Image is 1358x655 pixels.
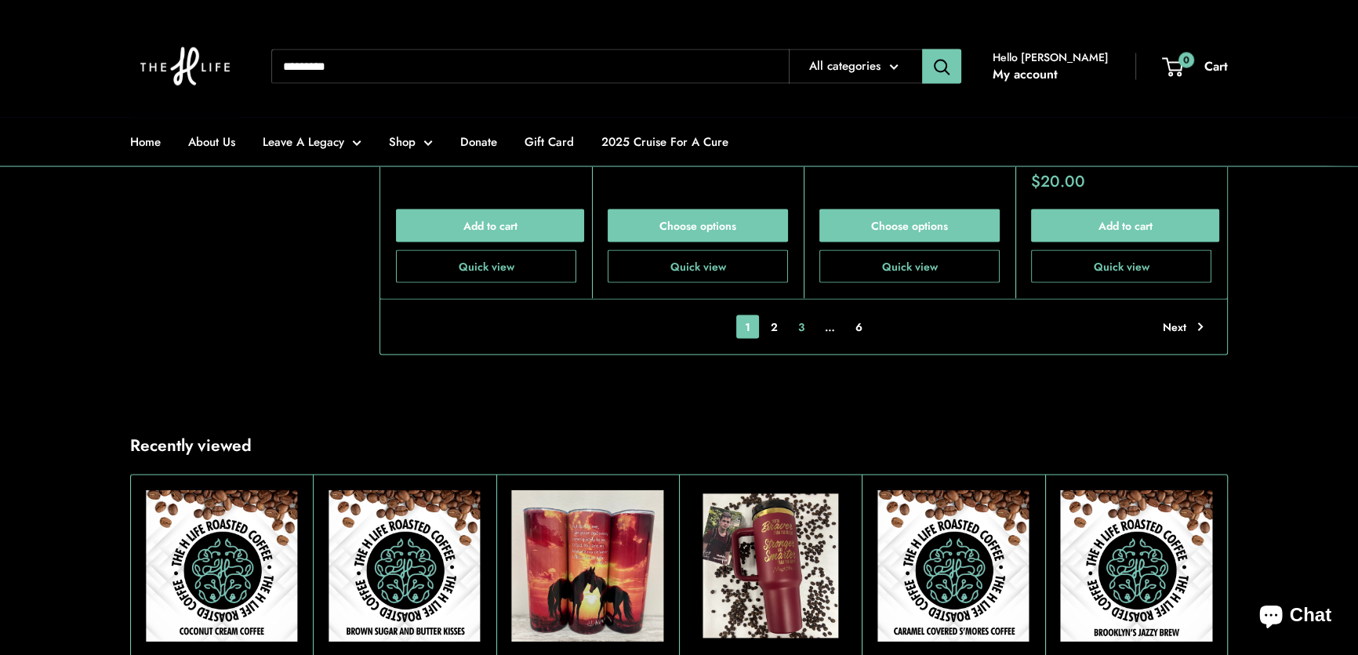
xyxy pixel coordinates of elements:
button: Quick view [819,249,1000,282]
a: 3 [790,315,813,338]
a: Donate [460,131,497,153]
button: Quick view [396,249,576,282]
button: Quick view [1031,249,1211,282]
a: 2025 Cruise For A Cure [601,131,728,153]
span: … [816,315,844,338]
a: Shop [389,131,433,153]
button: Add to cart [1031,209,1219,242]
img: Brown Sugar and Butter Kisses [329,489,480,641]
span: Hello [PERSON_NAME] [993,47,1109,67]
span: 0 [1178,52,1194,67]
button: Search [922,49,961,84]
h2: Recently viewed [130,433,252,458]
a: 2 [762,315,786,338]
a: Choose options [819,209,1000,242]
a: 6 [847,315,871,338]
a: About Us [188,131,235,153]
img: Brooklyn's Jazzy Brew [1061,489,1212,641]
span: 1 [736,315,759,338]
img: Horses at Sunset Inspirational Tumbler [512,489,663,641]
img: Matthew Huff's Braver Stronger Smarter Tumbler [695,489,846,641]
img: Coconut Cream Coffee [146,489,297,641]
button: Add to cart [396,209,584,242]
button: Quick view [608,249,788,282]
a: Gift Card [525,131,574,153]
span: $20.00 [1031,173,1085,189]
a: Next [1163,315,1204,338]
a: Leave A Legacy [263,131,361,153]
a: 0 Cart [1164,55,1228,78]
img: Caramel Covered S'Mores Coffee [877,489,1029,641]
span: Cart [1204,57,1228,75]
a: Choose options [608,209,788,242]
img: The H Life [130,16,240,118]
a: Home [130,131,161,153]
inbox-online-store-chat: Shopify online store chat [1245,591,1345,642]
a: My account [993,63,1058,86]
a: Horses at Sunset Inspirational TumblerHorses at Sunset Inspirational Tumbler [512,489,663,641]
input: Search... [271,49,789,84]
